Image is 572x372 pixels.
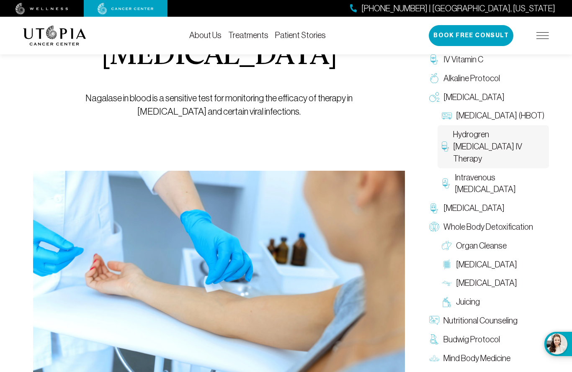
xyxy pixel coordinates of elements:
span: Juicing [456,296,480,308]
a: [MEDICAL_DATA] [425,199,549,218]
span: [PHONE_NUMBER] | [GEOGRAPHIC_DATA], [US_STATE] [361,3,555,15]
span: [MEDICAL_DATA] (HBOT) [456,110,544,122]
a: [MEDICAL_DATA] [438,255,549,274]
span: [MEDICAL_DATA] [456,277,517,289]
img: Whole Body Detoxification [429,222,439,232]
img: Lymphatic Massage [442,278,452,288]
span: Hydrogren [MEDICAL_DATA] IV Therapy [453,128,545,164]
span: IV Vitamin C [443,54,483,66]
img: cancer center [98,3,154,15]
img: logo [23,26,86,46]
img: Colon Therapy [442,259,452,269]
a: Treatments [228,31,268,40]
a: IV Vitamin C [425,50,549,69]
span: Intravenous [MEDICAL_DATA] [455,172,545,196]
img: Juicing [442,297,452,307]
img: wellness [15,3,68,15]
span: [MEDICAL_DATA] [443,91,505,103]
a: Patient Stories [275,31,326,40]
img: Intravenous Ozone Therapy [442,178,451,188]
img: Budwig Protocol [429,334,439,344]
img: Hydrogren Peroxide IV Therapy [442,141,449,151]
a: About Us [189,31,222,40]
a: [PHONE_NUMBER] | [GEOGRAPHIC_DATA], [US_STATE] [350,3,555,15]
button: Book Free Consult [429,25,513,46]
img: Mind Body Medicine [429,353,439,363]
a: Nutritional Counseling [425,311,549,330]
span: Nutritional Counseling [443,315,518,327]
a: [MEDICAL_DATA] (HBOT) [438,106,549,125]
img: Alkaline Protocol [429,73,439,83]
a: Juicing [438,292,549,311]
a: Hydrogren [MEDICAL_DATA] IV Therapy [438,125,549,168]
p: Nagalase in blood is a sensitive test for monitoring the efficacy of therapy in [MEDICAL_DATA] an... [52,92,386,118]
img: Organ Cleanse [442,241,452,251]
img: icon-hamburger [536,32,549,39]
img: IV Vitamin C [429,54,439,64]
span: Alkaline Protocol [443,72,500,85]
a: Alkaline Protocol [425,69,549,88]
img: Nutritional Counseling [429,316,439,326]
a: Budwig Protocol [425,330,549,349]
img: Hyperbaric Oxygen Therapy (HBOT) [442,111,452,121]
span: Whole Body Detoxification [443,221,533,233]
span: Organ Cleanse [456,240,507,252]
span: Budwig Protocol [443,334,500,346]
a: [MEDICAL_DATA] [438,274,549,292]
span: [MEDICAL_DATA] [456,259,517,271]
a: Intravenous [MEDICAL_DATA] [438,168,549,199]
img: Chelation Therapy [429,203,439,213]
a: Organ Cleanse [438,236,549,255]
span: Mind Body Medicine [443,352,510,364]
a: Whole Body Detoxification [425,218,549,236]
a: [MEDICAL_DATA] [425,88,549,107]
img: Oxygen Therapy [429,92,439,102]
span: [MEDICAL_DATA] [443,202,505,214]
a: Mind Body Medicine [425,349,549,368]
